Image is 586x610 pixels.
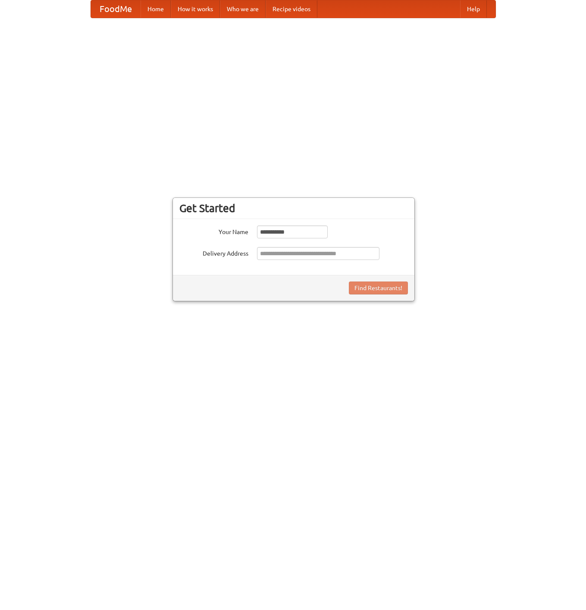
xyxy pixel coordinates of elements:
a: Home [141,0,171,18]
label: Your Name [179,225,248,236]
a: FoodMe [91,0,141,18]
a: Help [460,0,487,18]
a: How it works [171,0,220,18]
a: Recipe videos [266,0,317,18]
button: Find Restaurants! [349,282,408,294]
h3: Get Started [179,202,408,215]
label: Delivery Address [179,247,248,258]
a: Who we are [220,0,266,18]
